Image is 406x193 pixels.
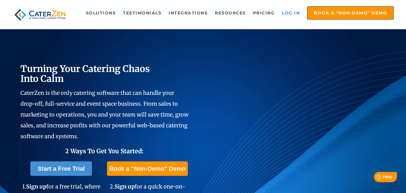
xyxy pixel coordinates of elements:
[78,6,394,20] div: Navigation Menu
[30,161,92,176] a: Start a Free Trial
[107,161,188,176] a: Book a "Non-Demo" Demo
[20,63,150,84] span: Turning Your Catering Chaos Into Calm
[65,147,144,155] span: 2 Ways To Get You Started:
[307,6,394,20] a: Book a "Non-Demo" Demo
[212,7,249,19] a: Resources
[26,183,46,190] span: Sign up
[114,183,135,190] span: Sign up
[250,7,278,19] a: Pricing
[120,7,164,19] a: Testimonials
[279,7,303,19] a: Log in
[353,170,399,186] iframe: Help widget launcher
[20,89,188,140] span: CaterZen is the only catering software that can handle your drop-off, full-service and event spac...
[166,7,211,19] a: Integrations
[12,6,68,23] img: caterzen
[83,7,119,19] a: Solutions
